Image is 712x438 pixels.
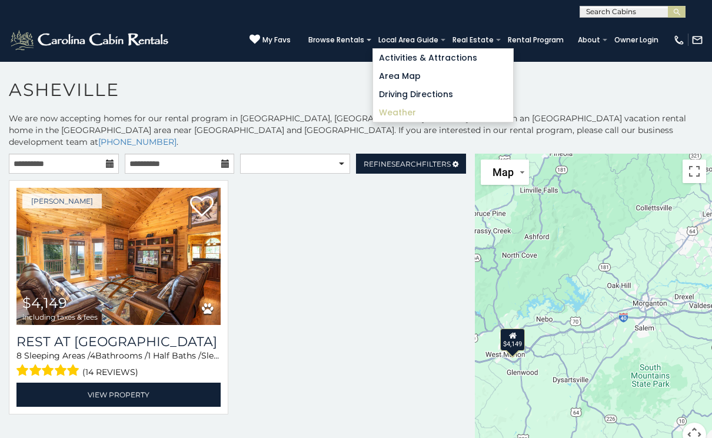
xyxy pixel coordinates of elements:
[302,32,370,48] a: Browse Rentals
[82,364,138,380] span: (14 reviews)
[373,49,513,67] a: Activities & Attractions
[481,160,529,185] button: Change map style
[391,160,422,168] span: Search
[16,188,221,325] img: Rest at Mountain Crest
[22,294,67,311] span: $4,149
[501,328,525,351] div: $4,149
[16,350,221,380] div: Sleeping Areas / Bathrooms / Sleeps:
[673,34,685,46] img: phone-regular-white.png
[22,194,102,208] a: [PERSON_NAME]
[683,160,706,183] button: Toggle fullscreen view
[373,67,513,85] a: Area Map
[90,350,95,361] span: 4
[372,32,444,48] a: Local Area Guide
[16,334,221,350] h3: Rest at Mountain Crest
[356,154,466,174] a: RefineSearchFilters
[16,334,221,350] a: Rest at [GEOGRAPHIC_DATA]
[502,32,570,48] a: Rental Program
[16,188,221,325] a: Rest at Mountain Crest $4,149 including taxes & fees
[98,137,177,147] a: [PHONE_NUMBER]
[148,350,201,361] span: 1 Half Baths /
[493,166,514,178] span: Map
[9,28,172,52] img: White-1-2.png
[190,195,214,220] a: Add to favorites
[608,32,664,48] a: Owner Login
[447,32,500,48] a: Real Estate
[16,350,22,361] span: 8
[249,34,291,46] a: My Favs
[373,104,513,122] a: Weather
[364,160,451,168] span: Refine Filters
[16,383,221,407] a: View Property
[22,313,98,321] span: including taxes & fees
[691,34,703,46] img: mail-regular-white.png
[373,85,513,104] a: Driving Directions
[572,32,606,48] a: About
[262,35,291,45] span: My Favs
